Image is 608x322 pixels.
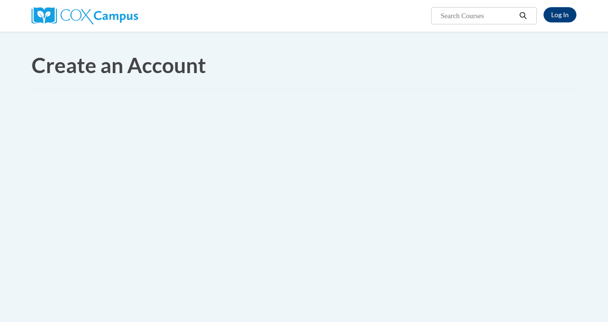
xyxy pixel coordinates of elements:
[440,10,516,21] input: Search Courses
[32,11,138,19] a: Cox Campus
[543,7,576,22] a: Log In
[32,7,138,24] img: Cox Campus
[516,10,531,21] button: Search
[32,53,206,77] span: Create an Account
[519,12,528,20] i: 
